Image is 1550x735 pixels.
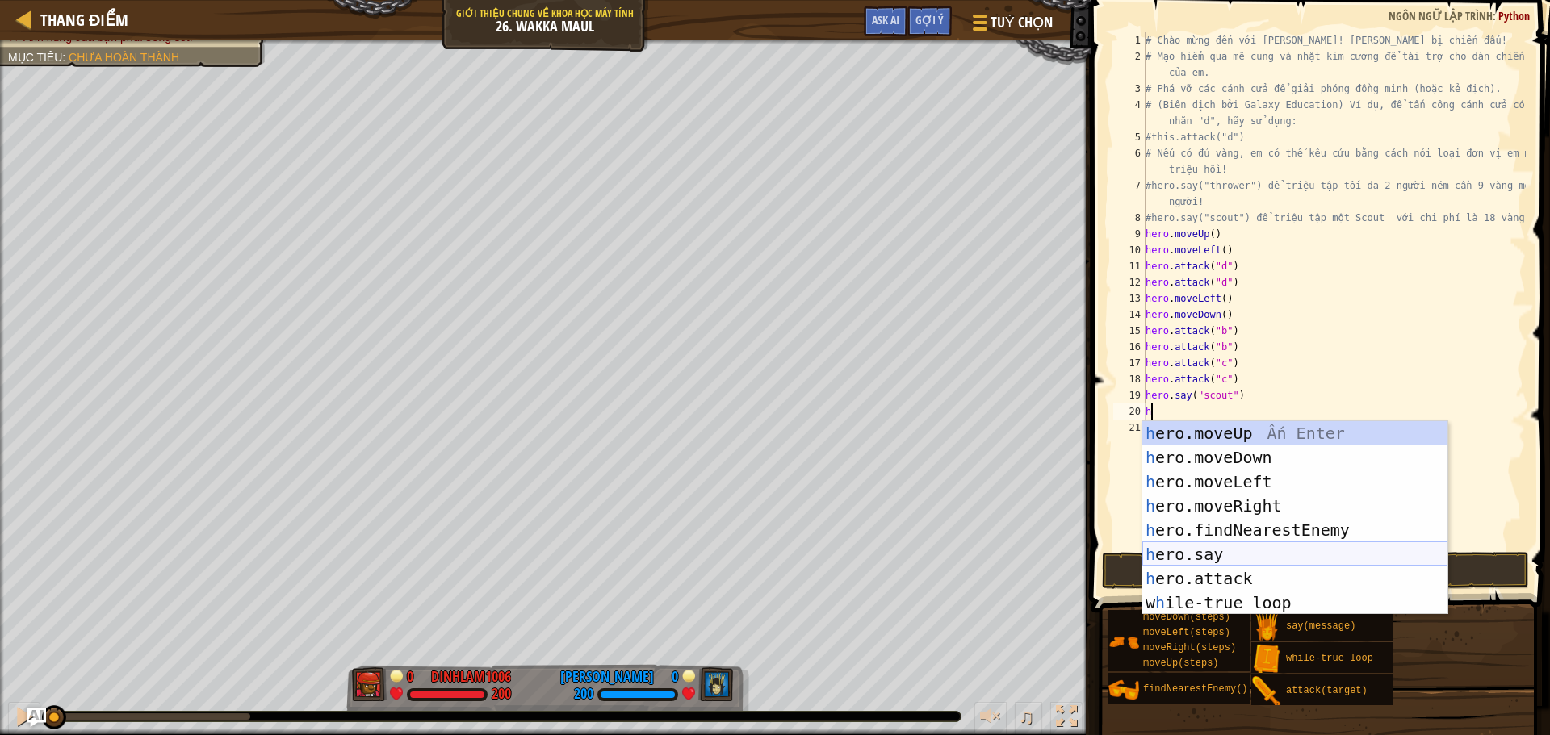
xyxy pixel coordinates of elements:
div: 200 [574,687,593,702]
div: 16 [1113,339,1146,355]
div: 12 [1113,274,1146,290]
div: 200 [492,687,511,702]
div: 15 [1113,323,1146,339]
span: moveUp(steps) [1143,658,1219,669]
div: 14 [1113,307,1146,323]
span: ♫ [1018,704,1034,729]
div: 17 [1113,355,1146,371]
div: 3 [1113,81,1146,97]
div: 5 [1113,129,1146,145]
div: 18 [1113,371,1146,387]
span: moveLeft(steps) [1143,627,1230,638]
img: thang_avatar_frame.png [698,667,734,701]
button: Ask AI [864,6,907,36]
img: portrait.png [1251,612,1282,642]
div: 2 [1113,48,1146,81]
div: 8 [1113,210,1146,226]
div: [PERSON_NAME] [560,666,654,687]
div: 0 [407,666,423,681]
div: 1 [1113,32,1146,48]
span: Python [1498,8,1530,23]
div: 21 [1113,420,1146,436]
img: portrait.png [1108,627,1139,658]
span: Thang điểm [40,9,128,31]
button: Ask AI [27,708,46,727]
span: attack(target) [1286,685,1368,696]
div: dinhlam1006 [431,666,511,687]
div: 7 [1113,177,1146,210]
div: 4 [1113,97,1146,129]
button: ♫ [1015,702,1042,735]
span: Chưa hoàn thành [69,51,179,64]
div: 9 [1113,226,1146,242]
button: Chạy ⇧↵ [1102,552,1529,589]
div: 6 [1113,145,1146,177]
button: Tùy chỉnh âm lượng [974,702,1007,735]
span: moveRight(steps) [1143,642,1236,654]
span: : [1493,8,1498,23]
button: Bật tắt chế độ toàn màn hình [1050,702,1083,735]
img: thang_avatar_frame.png [352,667,387,701]
span: while-true loop [1286,653,1373,664]
div: 19 [1113,387,1146,403]
div: 10 [1113,242,1146,258]
span: findNearestEnemy() [1143,683,1248,695]
div: 20 [1113,403,1146,420]
span: Ngôn ngữ lập trình [1389,8,1493,23]
div: 0 [662,666,678,681]
span: Mục tiêu [8,51,62,64]
img: portrait.png [1251,644,1282,674]
span: moveDown(steps) [1143,612,1230,623]
a: Thang điểm [32,9,128,31]
button: Ctrl + P: Pause [8,702,40,735]
button: Tuỳ chọn [960,6,1062,44]
span: Tuỳ chọn [991,12,1053,33]
img: portrait.png [1108,674,1139,705]
div: 11 [1113,258,1146,274]
span: : [62,51,69,64]
div: 13 [1113,290,1146,307]
span: Ask AI [872,12,899,27]
span: say(message) [1286,620,1355,632]
span: Gợi ý [915,12,944,27]
img: portrait.png [1251,676,1282,707]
